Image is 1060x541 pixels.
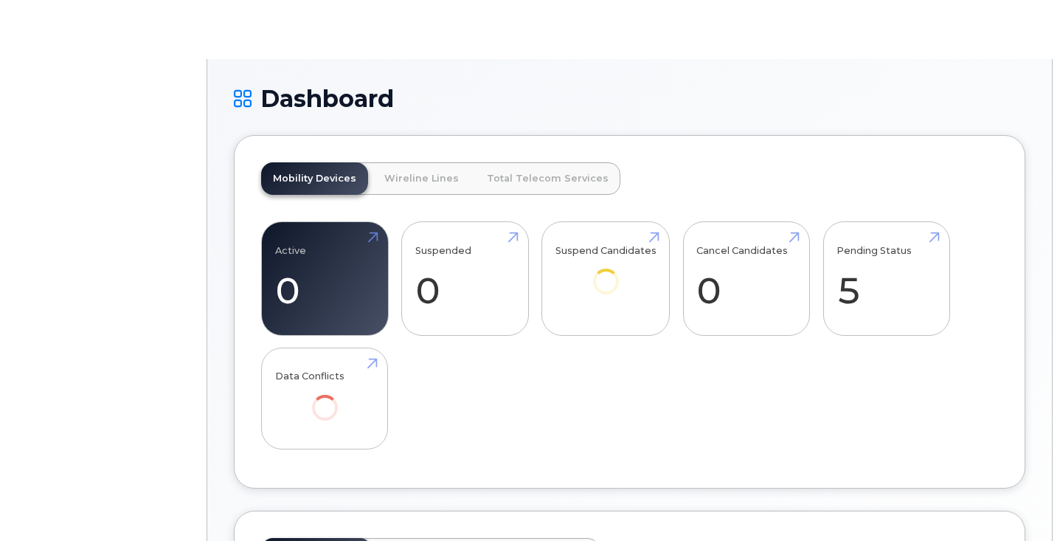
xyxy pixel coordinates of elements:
a: Cancel Candidates 0 [696,230,796,328]
a: Total Telecom Services [475,162,620,195]
a: Active 0 [275,230,375,328]
a: Data Conflicts [275,356,375,441]
a: Mobility Devices [261,162,368,195]
h1: Dashboard [234,86,1025,111]
a: Pending Status 5 [836,230,936,328]
a: Suspended 0 [415,230,515,328]
a: Suspend Candidates [555,230,657,315]
a: Wireline Lines [373,162,471,195]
